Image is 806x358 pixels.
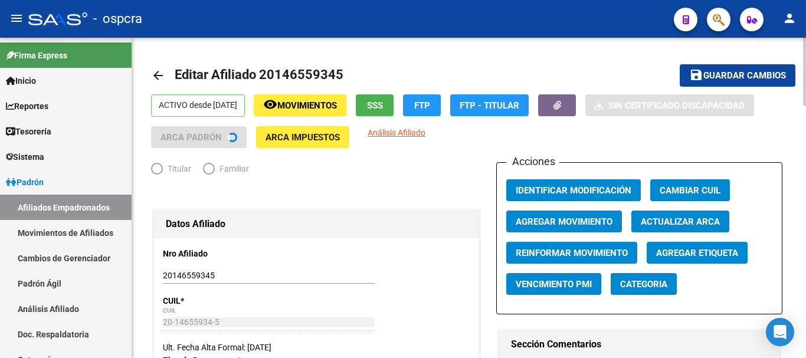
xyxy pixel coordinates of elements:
[414,100,430,111] span: FTP
[516,185,631,196] span: Identificar Modificación
[511,335,768,354] h1: Sección Comentarios
[6,100,48,113] span: Reportes
[620,279,667,290] span: Categoria
[6,49,67,62] span: Firma Express
[215,162,249,175] span: Familiar
[163,247,255,260] p: Nro Afiliado
[151,166,261,176] mat-radio-group: Elija una opción
[680,64,795,86] button: Guardar cambios
[367,100,383,111] span: SSS
[506,211,622,232] button: Agregar Movimiento
[6,150,44,163] span: Sistema
[608,100,745,111] span: Sin Certificado Discapacidad
[6,125,51,138] span: Tesorería
[506,242,637,264] button: Reinformar Movimiento
[647,242,748,264] button: Agregar Etiqueta
[256,126,349,148] button: ARCA Impuestos
[506,153,559,170] h3: Acciones
[163,294,255,307] p: CUIL
[175,67,343,82] span: Editar Afiliado 20146559345
[163,162,191,175] span: Titular
[703,71,786,81] span: Guardar cambios
[403,94,441,116] button: FTP
[660,185,720,196] span: Cambiar CUIL
[611,273,677,295] button: Categoria
[650,179,730,201] button: Cambiar CUIL
[585,94,754,116] button: Sin Certificado Discapacidad
[6,74,36,87] span: Inicio
[151,126,247,148] button: ARCA Padrón
[516,216,612,227] span: Agregar Movimiento
[782,11,797,25] mat-icon: person
[631,211,729,232] button: Actualizar ARCA
[516,279,592,290] span: Vencimiento PMI
[766,318,794,346] div: Open Intercom Messenger
[460,100,519,111] span: FTP - Titular
[9,11,24,25] mat-icon: menu
[450,94,529,116] button: FTP - Titular
[506,179,641,201] button: Identificar Modificación
[160,132,222,143] span: ARCA Padrón
[151,68,165,83] mat-icon: arrow_back
[151,94,245,117] p: ACTIVO desde [DATE]
[93,6,142,32] span: - ospcra
[506,273,601,295] button: Vencimiento PMI
[266,132,340,143] span: ARCA Impuestos
[263,97,277,111] mat-icon: remove_red_eye
[6,176,44,189] span: Padrón
[356,94,394,116] button: SSS
[163,341,470,354] div: Ult. Fecha Alta Formal: [DATE]
[277,100,337,111] span: Movimientos
[641,216,720,227] span: Actualizar ARCA
[689,68,703,82] mat-icon: save
[254,94,346,116] button: Movimientos
[516,248,628,258] span: Reinformar Movimiento
[368,128,425,137] span: Análisis Afiliado
[166,215,467,234] h1: Datos Afiliado
[656,248,738,258] span: Agregar Etiqueta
